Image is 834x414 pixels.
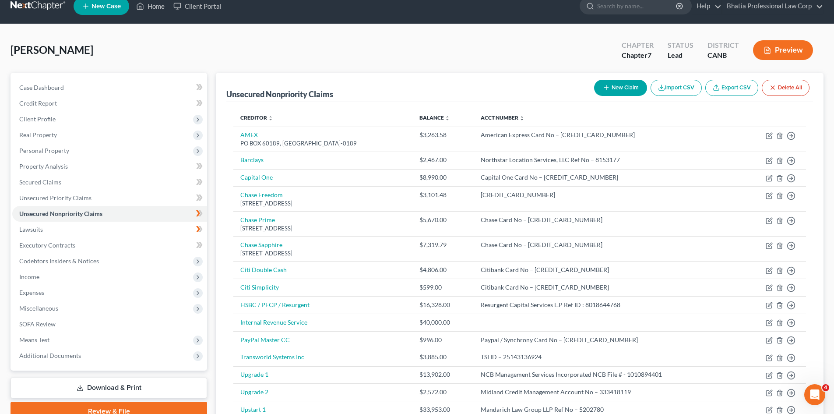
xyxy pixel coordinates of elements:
a: Citi Simplicity [240,283,279,291]
div: NCB Management Services Incorporated NCB File # - 1010894401 [481,370,734,379]
div: $16,328.00 [419,301,467,309]
div: $13,902.00 [419,370,467,379]
span: Real Property [19,131,57,138]
div: Chapter [622,50,654,60]
button: New Claim [594,80,647,96]
span: New Case [91,3,121,10]
i: unfold_more [268,116,273,121]
div: Midland Credit Management Account No – 333418119 [481,388,734,396]
a: Chase Freedom [240,191,283,198]
span: Lawsuits [19,226,43,233]
div: Paypal / Synchrony Card No – [CREDIT_CARD_NUMBER] [481,336,734,344]
span: 7 [647,51,651,59]
div: TSI ID – 25143136924 [481,353,734,361]
div: $8,990.00 [419,173,467,182]
span: Client Profile [19,115,56,123]
span: [PERSON_NAME] [11,43,93,56]
a: Unsecured Nonpriority Claims [12,206,207,222]
a: AMEX [240,131,258,138]
div: Chase Card No – [CREDIT_CARD_NUMBER] [481,241,734,249]
button: Preview [753,40,813,60]
div: $33,953.00 [419,405,467,414]
span: Miscellaneous [19,304,58,312]
span: SOFA Review [19,320,56,328]
a: SOFA Review [12,316,207,332]
div: [STREET_ADDRESS] [240,199,405,208]
a: Credit Report [12,96,207,111]
div: Lead [668,50,693,60]
div: $7,319.79 [419,241,467,249]
span: Unsecured Priority Claims [19,194,91,202]
div: [CREDIT_CARD_NUMBER] [481,191,734,199]
span: 4 [822,384,829,391]
span: Case Dashboard [19,84,64,91]
div: $3,101.48 [419,191,467,199]
span: Credit Report [19,99,57,107]
div: Unsecured Nonpriority Claims [226,89,333,99]
a: Capital One [240,173,273,181]
div: American Express Card No – [CREDIT_CARD_NUMBER] [481,131,734,139]
span: Codebtors Insiders & Notices [19,257,99,265]
span: Property Analysis [19,163,68,170]
a: Creditor unfold_more [240,114,273,121]
a: Case Dashboard [12,80,207,96]
a: Export CSV [705,80,758,96]
iframe: Intercom live chat [804,384,825,405]
button: Delete All [762,80,809,96]
a: Secured Claims [12,174,207,190]
div: Resurgent Capital Services L.P Ref ID : 8018644768 [481,301,734,309]
button: Import CSV [651,80,702,96]
div: $2,572.00 [419,388,467,396]
a: Download & Print [11,378,207,398]
div: Chapter [622,40,654,50]
div: $4,806.00 [419,265,467,274]
a: Unsecured Priority Claims [12,190,207,206]
div: [STREET_ADDRESS] [240,224,405,233]
div: Citibank Card No – [CREDIT_CARD_NUMBER] [481,283,734,292]
div: $599.00 [419,283,467,292]
div: PO BOX 60189, [GEOGRAPHIC_DATA]-0189 [240,139,405,148]
div: District [707,40,739,50]
div: $40,000.00 [419,318,467,327]
i: unfold_more [445,116,450,121]
div: $996.00 [419,336,467,344]
span: Additional Documents [19,352,81,359]
div: $5,670.00 [419,216,467,224]
a: Lawsuits [12,222,207,237]
a: Balance unfold_more [419,114,450,121]
div: Chase Card No – [CREDIT_CARD_NUMBER] [481,216,734,224]
a: Upgrade 2 [240,388,268,396]
a: Acct Number unfold_more [481,114,524,121]
span: Unsecured Nonpriority Claims [19,210,102,217]
span: Means Test [19,336,49,343]
a: Property Analysis [12,159,207,174]
div: Citibank Card No – [CREDIT_CARD_NUMBER] [481,265,734,274]
div: [STREET_ADDRESS] [240,249,405,258]
i: unfold_more [519,116,524,121]
a: Transworld Systems Inc [240,353,304,361]
a: Internal Revenue Service [240,318,307,326]
span: Income [19,273,39,280]
div: Status [668,40,693,50]
span: Personal Property [19,147,69,154]
a: Citi Double Cash [240,266,287,273]
a: HSBC / PFCP / Resurgent [240,301,310,308]
div: $3,885.00 [419,353,467,361]
div: Northstar Location Services, LLC Ref No – 8153177 [481,156,734,164]
div: Mandarich Law Group LLP Ref No – 5202780 [481,405,734,414]
a: Barclays [240,156,264,163]
a: PayPal Master CC [240,336,290,343]
a: Chase Prime [240,216,275,223]
span: Secured Claims [19,178,61,186]
a: Upgrade 1 [240,371,268,378]
a: Upstart 1 [240,406,266,413]
div: CANB [707,50,739,60]
div: $2,467.00 [419,156,467,164]
a: Executory Contracts [12,237,207,253]
a: Chase Sapphire [240,241,282,248]
span: Expenses [19,289,44,296]
div: Capital One Card No – [CREDIT_CARD_NUMBER] [481,173,734,182]
span: Executory Contracts [19,241,75,249]
div: $3,263.58 [419,131,467,139]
